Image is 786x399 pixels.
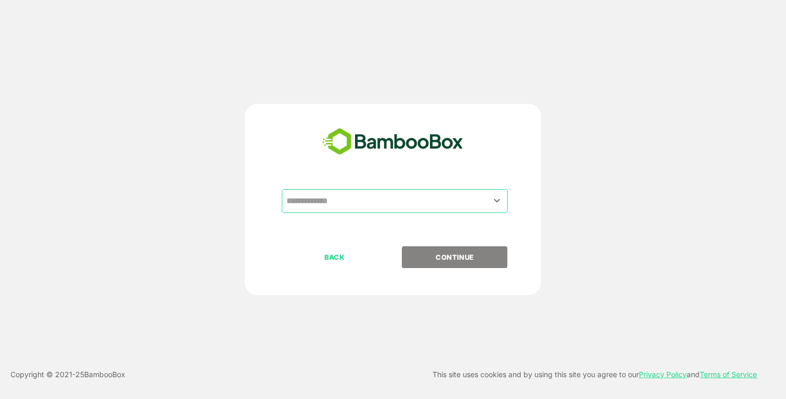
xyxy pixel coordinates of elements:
a: Terms of Service [700,370,757,379]
button: Open [490,194,504,208]
button: BACK [282,246,387,268]
p: BACK [283,251,387,263]
p: Copyright © 2021- 25 BambooBox [10,368,125,381]
a: Privacy Policy [639,370,687,379]
p: This site uses cookies and by using this site you agree to our and [433,368,757,381]
button: CONTINUE [402,246,507,268]
p: CONTINUE [403,251,507,263]
img: bamboobox [317,125,469,159]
